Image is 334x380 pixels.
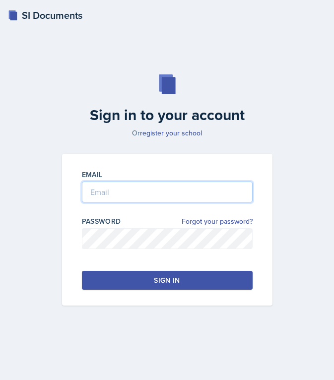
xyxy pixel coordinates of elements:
h2: Sign in to your account [56,106,278,124]
input: Email [82,182,253,202]
div: Sign in [154,275,180,285]
a: register your school [140,128,202,138]
a: SI Documents [8,8,82,23]
p: Or [56,128,278,138]
label: Email [82,170,103,180]
a: Forgot your password? [182,216,253,227]
button: Sign in [82,271,253,290]
label: Password [82,216,121,226]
